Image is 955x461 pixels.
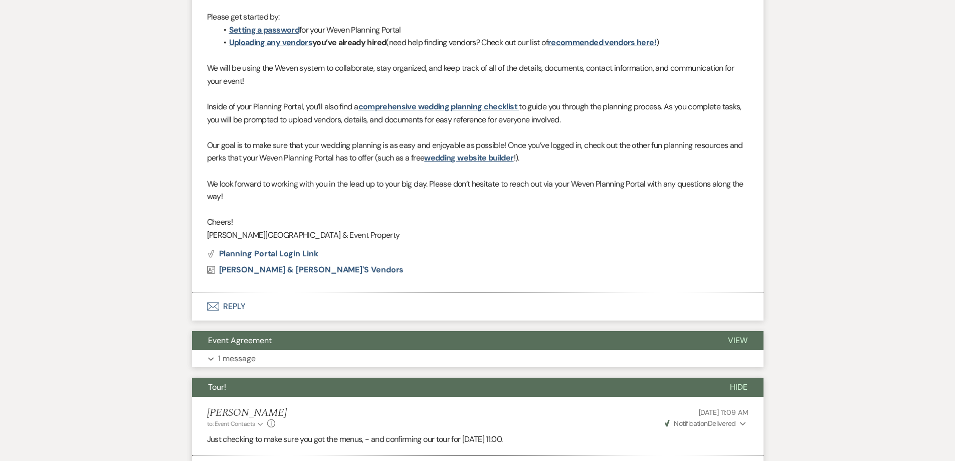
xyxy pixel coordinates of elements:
[207,216,748,229] p: Cheers!
[217,24,748,37] li: for your Weven Planning Portal
[714,378,763,397] button: Hide
[207,100,748,126] p: Inside of your Planning Portal, you’ll also find a to guide you through the planning process. As ...
[192,350,763,367] button: 1 message
[207,420,255,428] span: to: Event Contacts
[674,419,707,428] span: Notification
[207,419,265,428] button: to: Event Contacts
[207,229,748,242] p: [PERSON_NAME][GEOGRAPHIC_DATA] & Event Property
[219,264,404,275] span: [PERSON_NAME] & [PERSON_NAME]'s Vendors
[418,101,517,112] a: wedding planning checklist
[712,331,763,350] button: View
[207,178,748,203] p: We look forward to working with you in the lead up to your big day. Please don’t hesitate to reac...
[358,101,417,112] a: comprehensive
[208,382,226,392] span: Tour!
[217,36,748,49] li: (need help finding vendors? Check out our list of )
[229,25,299,35] a: Setting a password
[665,419,736,428] span: Delivered
[207,407,287,419] h5: [PERSON_NAME]
[219,248,318,259] span: Planning Portal Login Link
[699,408,748,417] span: [DATE] 11:09 AM
[229,37,387,48] strong: you’ve already hired
[207,433,748,446] p: Just checking to make sure you got the menus, - and confirming our tour for [DATE] 11:00.
[218,352,256,365] p: 1 message
[192,292,763,321] button: Reply
[207,139,748,165] p: Our goal is to make sure that your wedding planning is as easy and enjoyable as possible! Once yo...
[207,250,318,258] button: Planning Portal Login Link
[663,418,748,429] button: NotificationDelivered
[229,37,313,48] a: Uploading any vendors
[548,37,656,48] a: recommended vendors here!
[207,11,748,24] p: Please get started by:
[207,62,748,87] p: We will be using the Weven system to collaborate, stay organized, and keep track of all of the de...
[192,331,712,350] button: Event Agreement
[728,335,747,346] span: View
[207,266,404,274] a: [PERSON_NAME] & [PERSON_NAME]'s Vendors
[208,335,272,346] span: Event Agreement
[192,378,714,397] button: Tour!
[730,382,747,392] span: Hide
[424,152,513,163] a: wedding website builder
